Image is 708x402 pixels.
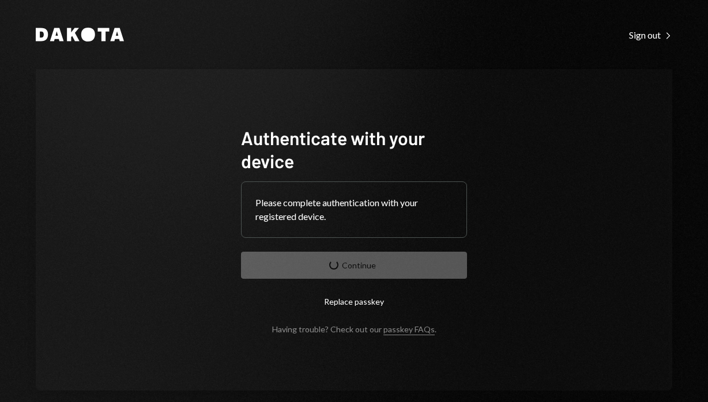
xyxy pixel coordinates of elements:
[629,28,672,41] a: Sign out
[255,196,453,223] div: Please complete authentication with your registered device.
[241,288,467,315] button: Replace passkey
[383,324,435,335] a: passkey FAQs
[629,29,672,41] div: Sign out
[272,324,436,334] div: Having trouble? Check out our .
[241,126,467,172] h1: Authenticate with your device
